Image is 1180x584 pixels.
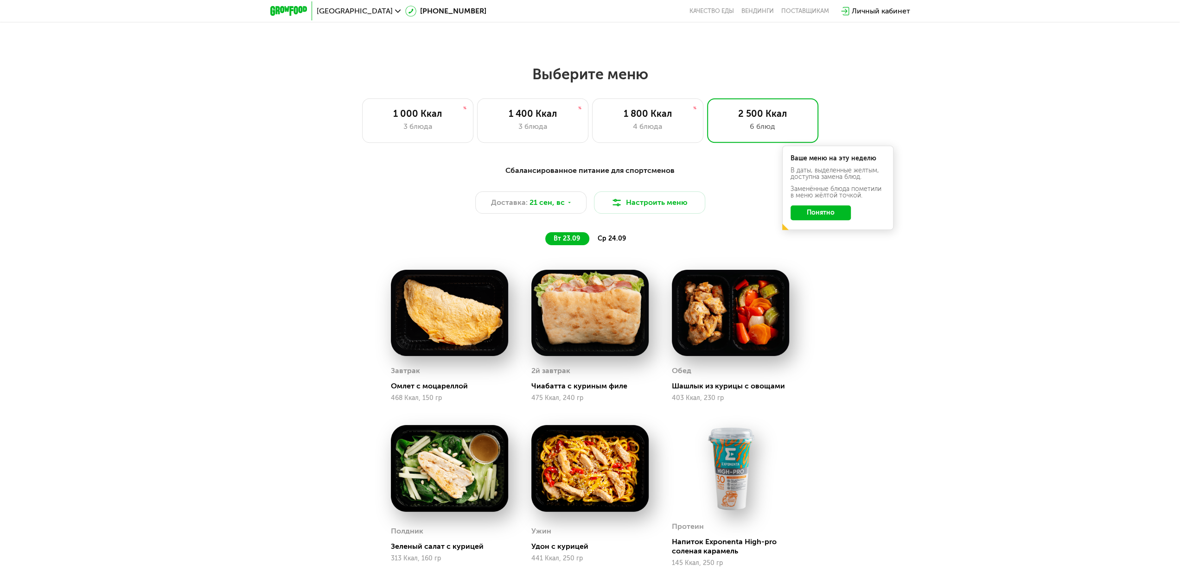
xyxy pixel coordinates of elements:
[791,205,851,220] button: Понятно
[372,108,464,119] div: 1 000 Ккал
[372,121,464,132] div: 3 блюда
[391,524,423,538] div: Полдник
[554,235,580,242] span: вт 23.09
[672,520,704,533] div: Протеин
[405,6,486,17] a: [PHONE_NUMBER]
[672,394,789,402] div: 403 Ккал, 230 гр
[689,7,734,15] a: Качество еды
[791,186,885,199] div: Заменённые блюда пометили в меню жёлтой точкой.
[791,155,885,162] div: Ваше меню на эту неделю
[602,121,694,132] div: 4 блюда
[598,235,626,242] span: ср 24.09
[717,121,809,132] div: 6 блюд
[791,167,885,180] div: В даты, выделенные желтым, доступна замена блюд.
[491,197,528,208] span: Доставка:
[391,394,508,402] div: 468 Ккал, 150 гр
[672,537,797,556] div: Напиток Exponenta High-pro соленая карамель
[391,555,508,562] div: 313 Ккал, 160 гр
[317,7,393,15] span: [GEOGRAPHIC_DATA]
[531,381,656,391] div: Чиабатта с куриным филе
[741,7,774,15] a: Вендинги
[487,121,579,132] div: 3 блюда
[531,364,570,378] div: 2й завтрак
[594,191,705,214] button: Настроить меню
[672,381,797,391] div: Шашлык из курицы с овощами
[487,108,579,119] div: 1 400 Ккал
[30,65,1150,83] h2: Выберите меню
[781,7,829,15] div: поставщикам
[672,364,691,378] div: Обед
[531,542,656,551] div: Удон с курицей
[391,364,420,378] div: Завтрак
[391,542,516,551] div: Зеленый салат с курицей
[531,524,551,538] div: Ужин
[316,165,865,177] div: Сбалансированное питание для спортсменов
[531,555,649,562] div: 441 Ккал, 250 гр
[672,559,789,567] div: 145 Ккал, 250 гр
[529,197,565,208] span: 21 сен, вс
[717,108,809,119] div: 2 500 Ккал
[391,381,516,391] div: Омлет с моцареллой
[531,394,649,402] div: 475 Ккал, 240 гр
[602,108,694,119] div: 1 800 Ккал
[852,6,910,17] div: Личный кабинет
